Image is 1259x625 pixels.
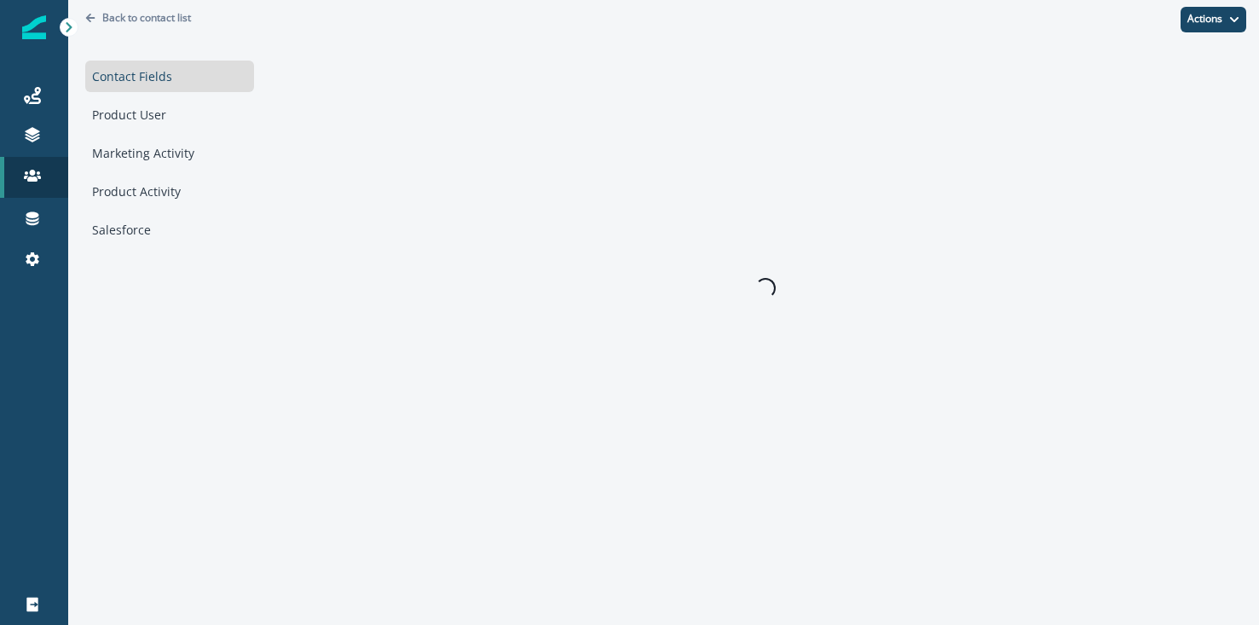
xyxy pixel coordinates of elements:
p: Back to contact list [102,10,191,25]
div: Marketing Activity [85,137,254,169]
button: Actions [1181,7,1246,32]
div: Contact Fields [85,61,254,92]
div: Product User [85,99,254,130]
div: Product Activity [85,176,254,207]
div: Salesforce [85,214,254,246]
img: Inflection [22,15,46,39]
button: Go back [85,10,191,25]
